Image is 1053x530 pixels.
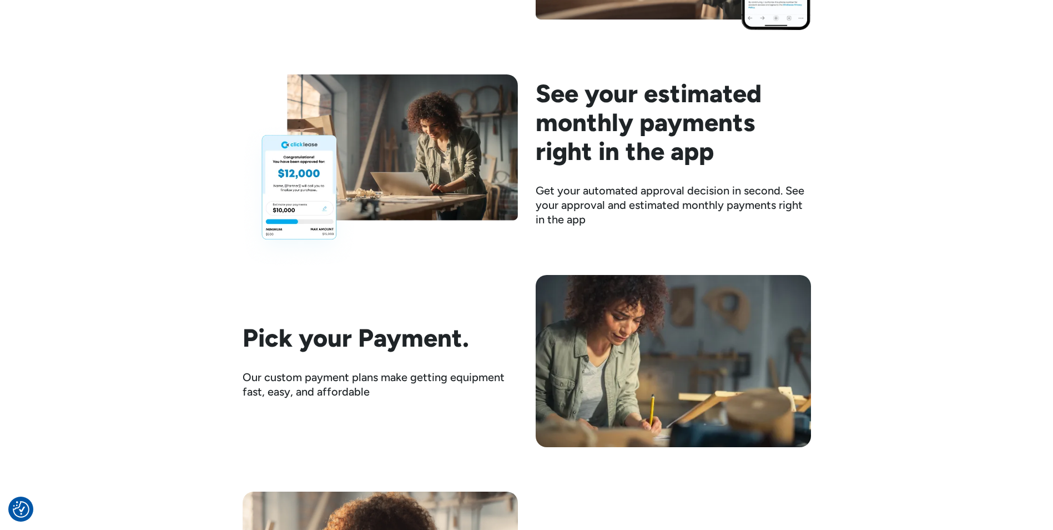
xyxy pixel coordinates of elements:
div: Get your automated approval decision in second. See your approval and estimated monthly payments ... [536,183,811,227]
img: Revisit consent button [13,501,29,518]
div: Our custom payment plans make getting equipment fast, easy, and affordable [243,370,518,399]
h2: Pick your Payment. [243,323,518,352]
img: Woman holding a yellow pencil working at an art desk [536,275,811,447]
img: woodworker looking at her laptop [243,74,518,267]
button: Consent Preferences [13,501,29,518]
h2: See your estimated monthly payments right in the app [536,79,811,166]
